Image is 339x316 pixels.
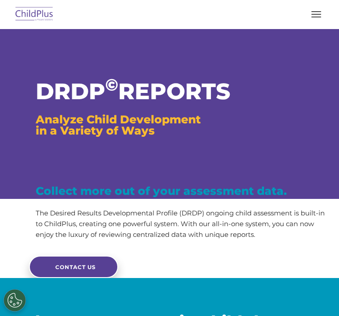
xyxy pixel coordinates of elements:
[105,75,118,95] sup: ©
[36,208,326,240] p: The Desired Results Developmental Profile (DRDP) ongoing child assessment is built-in to ChildPlu...
[36,185,326,197] h3: Collect more out of your assessment data.
[55,264,96,270] span: CONTACT US
[13,4,55,25] img: ChildPlus by Procare Solutions
[36,124,155,137] span: in a Variety of Ways
[36,80,326,103] h1: DRDP REPORTS
[29,256,118,278] a: CONTACT US
[36,113,201,126] span: Analyze Child Development
[4,289,26,312] button: Cookies Settings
